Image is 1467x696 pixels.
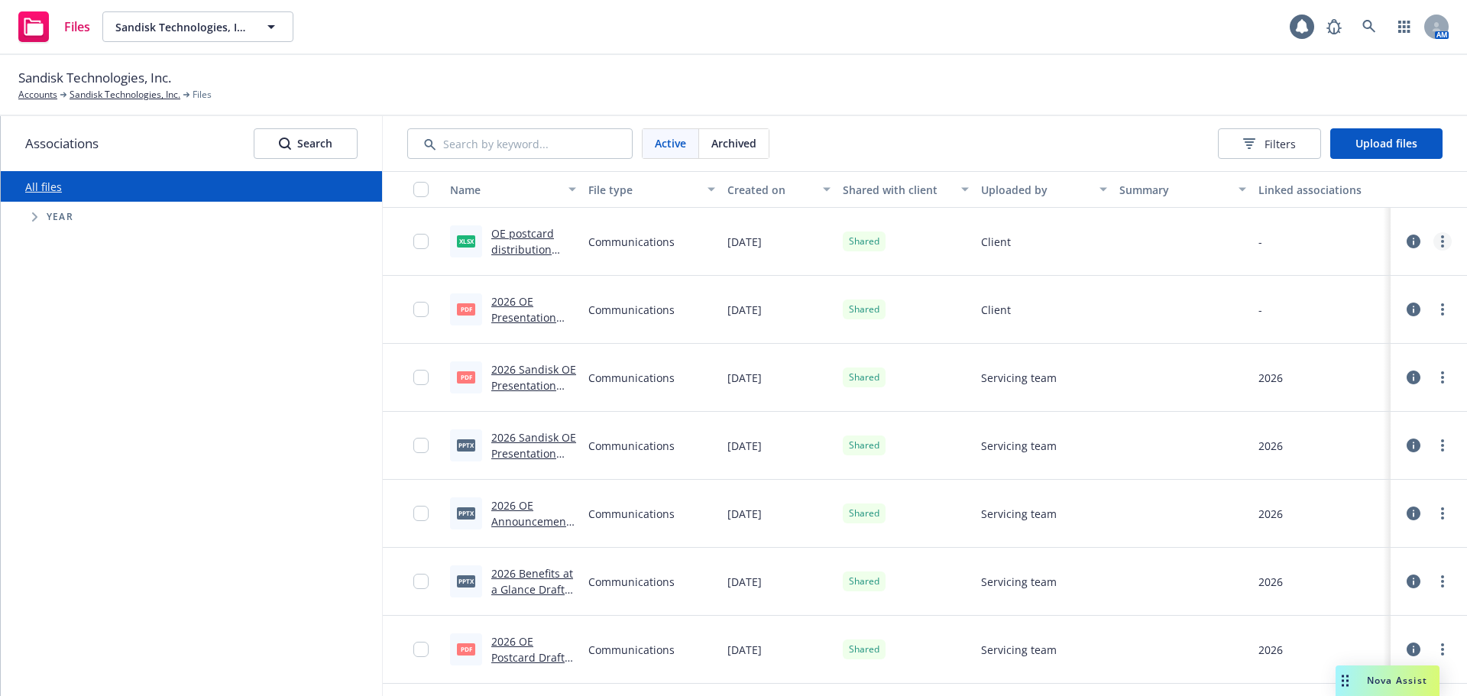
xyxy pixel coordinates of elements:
span: pdf [457,303,475,315]
div: File type [588,182,698,198]
span: [DATE] [727,438,762,454]
input: Toggle Row Selected [413,234,429,249]
span: Client [981,302,1011,318]
span: [DATE] [727,234,762,250]
a: Sandisk Technologies, Inc. [70,88,180,102]
span: Servicing team [981,574,1057,590]
span: Shared [849,303,879,316]
span: Client [981,234,1011,250]
div: 2026 [1258,642,1283,658]
div: 2026 [1258,506,1283,522]
div: Search [279,129,332,158]
button: Upload files [1330,128,1443,159]
a: more [1433,640,1452,659]
a: 2026 Benefits at a Glance Draft 1.pptx [491,566,573,613]
div: Summary [1119,182,1229,198]
a: more [1433,572,1452,591]
a: 2026 OE Postcard Draft 1.pdf [491,634,565,681]
span: Shared [849,643,879,656]
span: Communications [588,574,675,590]
span: Shared [849,235,879,248]
a: more [1433,300,1452,319]
a: Report a Bug [1319,11,1349,42]
button: Name [444,171,582,208]
button: Shared with client [837,171,975,208]
div: Linked associations [1258,182,1384,198]
a: All files [25,180,62,194]
span: Communications [588,438,675,454]
div: - [1258,302,1262,318]
span: Communications [588,370,675,386]
span: [DATE] [727,370,762,386]
span: Communications [588,234,675,250]
span: Nova Assist [1367,674,1427,687]
button: SearchSearch [254,128,358,159]
a: 2026 OE Presentation NewFront_SD edits.pdf [491,294,559,357]
div: Created on [727,182,814,198]
span: Shared [849,575,879,588]
a: 2026 Sandisk OE Presentation Draft 1.pdf [491,362,576,409]
span: Communications [588,506,675,522]
span: [DATE] [727,574,762,590]
span: xlsx [457,235,475,247]
a: Switch app [1389,11,1420,42]
input: Toggle Row Selected [413,302,429,317]
button: Sandisk Technologies, Inc. [102,11,293,42]
span: [DATE] [727,642,762,658]
span: Communications [588,642,675,658]
button: Nova Assist [1336,665,1439,696]
span: Archived [711,135,756,151]
span: Associations [25,134,99,154]
a: Search [1354,11,1384,42]
span: [DATE] [727,302,762,318]
div: Shared with client [843,182,952,198]
span: Files [64,21,90,33]
input: Toggle Row Selected [413,574,429,589]
input: Toggle Row Selected [413,642,429,657]
span: Active [655,135,686,151]
div: Tree Example [1,202,382,232]
button: Linked associations [1252,171,1391,208]
input: Select all [413,182,429,197]
a: OE postcard distribution list.xlsx [491,226,554,273]
div: Uploaded by [981,182,1090,198]
span: Servicing team [981,642,1057,658]
a: more [1433,232,1452,251]
span: pptx [457,575,475,587]
a: more [1433,368,1452,387]
span: Filters [1243,136,1296,152]
button: Created on [721,171,837,208]
span: [DATE] [727,506,762,522]
span: Sandisk Technologies, Inc. [18,68,171,88]
button: Uploaded by [975,171,1113,208]
span: Servicing team [981,506,1057,522]
span: Files [193,88,212,102]
div: 2026 [1258,370,1283,386]
span: pptx [457,439,475,451]
span: pptx [457,507,475,519]
input: Toggle Row Selected [413,506,429,521]
button: Filters [1218,128,1321,159]
button: File type [582,171,721,208]
span: Upload files [1355,136,1417,151]
input: Search by keyword... [407,128,633,159]
a: Accounts [18,88,57,102]
a: 2026 Sandisk OE Presentation Draft 1.pptx [491,430,576,477]
div: 2026 [1258,574,1283,590]
a: more [1433,504,1452,523]
span: Year [47,212,73,222]
span: Sandisk Technologies, Inc. [115,19,248,35]
span: Shared [849,371,879,384]
span: Shared [849,507,879,520]
span: Servicing team [981,370,1057,386]
span: Filters [1265,136,1296,152]
svg: Search [279,138,291,150]
a: more [1433,436,1452,455]
span: pdf [457,371,475,383]
a: Files [12,5,96,48]
div: - [1258,234,1262,250]
div: 2026 [1258,438,1283,454]
input: Toggle Row Selected [413,370,429,385]
input: Toggle Row Selected [413,438,429,453]
div: Name [450,182,559,198]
